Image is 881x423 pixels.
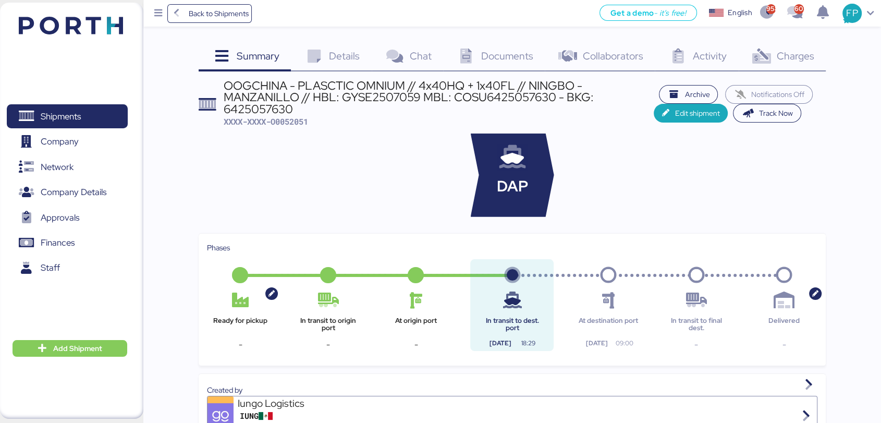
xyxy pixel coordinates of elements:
div: Created by [207,384,817,396]
span: Summary [237,49,279,63]
span: Approvals [41,210,79,225]
div: In transit to origin port [295,317,362,332]
a: Approvals [7,206,128,229]
div: 18:29 [511,339,545,348]
span: FP [846,6,858,20]
div: - [663,339,729,351]
button: Menu [150,5,167,22]
div: Iungo Logistics [238,396,363,410]
span: Archive [684,88,709,101]
div: In transit to dest. port [479,317,545,332]
div: English [728,7,752,18]
button: Archive [659,85,718,104]
span: Activity [693,49,727,63]
span: Edit shipment [675,107,719,119]
a: Staff [7,256,128,280]
div: Delivered [751,317,817,332]
span: Collaborators [583,49,643,63]
div: [DATE] [479,339,522,348]
div: [DATE] [575,339,618,348]
span: Back to Shipments [188,7,248,20]
div: At origin port [383,317,449,332]
span: Add Shipment [53,342,102,355]
span: Finances [41,235,75,250]
div: - [751,339,817,351]
span: Company [41,134,79,149]
div: Ready for pickup [207,317,274,332]
span: Network [41,160,74,175]
span: Shipments [41,109,81,124]
a: Shipments [7,104,128,128]
span: Staff [41,260,60,275]
span: Company Details [41,185,106,200]
a: Back to Shipments [167,4,252,23]
div: OOGCHINA - PLASCTIC OMNIUM // 4x40HQ + 1x40FL // NINGBO - MANZANILLO // HBL: GYSE2507059 MBL: COS... [224,80,654,115]
span: Chat [409,49,431,63]
div: At destination port [575,317,642,332]
button: Track Now [733,104,801,123]
button: Edit shipment [654,104,728,123]
span: Details [329,49,360,63]
span: XXXX-XXXX-O0052051 [224,116,308,127]
div: In transit to final dest. [663,317,729,332]
span: DAP [497,175,528,198]
span: Notifications Off [751,88,804,101]
a: Company Details [7,180,128,204]
button: Notifications Off [725,85,813,104]
div: Phases [207,242,817,253]
span: Charges [776,49,814,63]
a: Finances [7,231,128,255]
div: 09:00 [608,339,642,348]
a: Company [7,130,128,154]
span: Track Now [759,107,793,119]
span: Documents [481,49,533,63]
button: Add Shipment [13,340,127,357]
a: Network [7,155,128,179]
div: - [295,339,362,351]
div: - [383,339,449,351]
div: - [207,339,274,351]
